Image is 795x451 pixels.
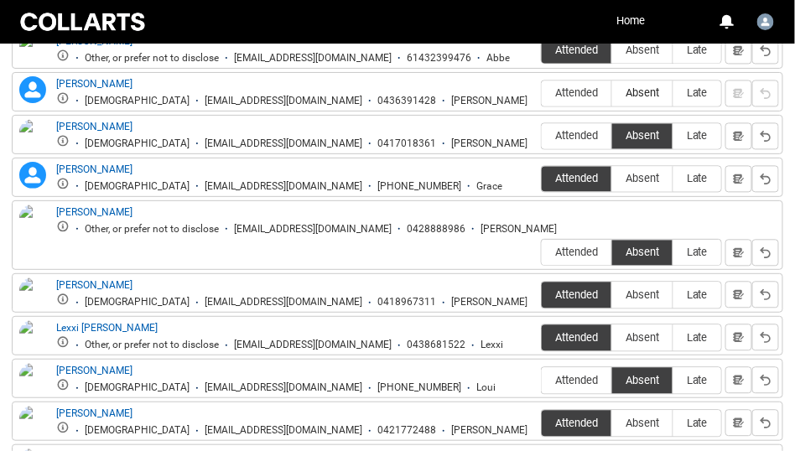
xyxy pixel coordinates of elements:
button: Reset [752,239,779,266]
button: Reset [752,366,779,393]
span: Attended [542,129,611,142]
a: [PERSON_NAME] [56,407,132,419]
a: [PERSON_NAME] [56,365,132,376]
span: Absent [612,86,673,99]
span: Attended [542,172,611,184]
button: Reset [752,122,779,149]
div: [EMAIL_ADDRESS][DOMAIN_NAME] [205,180,362,193]
button: Notes [725,366,752,393]
div: 0438681522 [407,339,465,351]
span: Late [673,86,721,99]
button: Notes [725,409,752,436]
span: Attended [542,374,611,386]
img: Lexxi Waring-Jones [19,320,46,369]
div: [PERSON_NAME] [451,137,527,150]
button: User Profile Gena.Riess [753,7,778,34]
div: [EMAIL_ADDRESS][DOMAIN_NAME] [205,137,362,150]
span: Absent [612,417,673,429]
img: Gena.Riess [757,13,774,30]
div: 61432399476 [407,52,471,65]
div: [EMAIL_ADDRESS][DOMAIN_NAME] [234,223,392,236]
span: Late [673,44,721,56]
span: Late [673,417,721,429]
div: [PERSON_NAME] [451,296,527,308]
div: Abbe [486,52,510,65]
span: Late [673,374,721,386]
div: [DEMOGRAPHIC_DATA] [85,296,190,308]
div: [EMAIL_ADDRESS][DOMAIN_NAME] [205,424,362,437]
div: [EMAIL_ADDRESS][DOMAIN_NAME] [234,339,392,351]
div: [DEMOGRAPHIC_DATA] [85,180,190,193]
button: Reset [752,324,779,350]
a: [PERSON_NAME] [56,163,132,175]
a: [PERSON_NAME] [56,78,132,90]
span: Attended [542,331,611,344]
div: 0418967311 [377,296,436,308]
span: Absent [612,374,673,386]
div: [PERSON_NAME] [481,223,557,236]
span: Attended [542,44,611,56]
div: 0417018361 [377,137,436,150]
div: [PHONE_NUMBER] [377,381,461,394]
div: Other, or prefer not to disclose [85,339,219,351]
a: [PERSON_NAME] [56,279,132,291]
span: Attended [542,417,611,429]
div: Other, or prefer not to disclose [85,52,219,65]
lightning-icon: Cleonikki Patterson [19,76,46,103]
img: Harper Higgins [19,205,46,241]
a: Lexxi [PERSON_NAME] [56,322,158,334]
a: [PERSON_NAME] [56,121,132,132]
div: [DEMOGRAPHIC_DATA] [85,95,190,107]
img: Jason Groves [19,277,46,314]
span: Absent [612,44,673,56]
span: Absent [612,288,673,301]
img: Abbe Maggs [19,34,46,70]
div: [EMAIL_ADDRESS][DOMAIN_NAME] [205,95,362,107]
button: Notes [725,122,752,149]
button: Notes [725,281,752,308]
span: Attended [542,86,611,99]
a: [PERSON_NAME] [56,35,132,47]
div: Loui [476,381,496,394]
img: Louisiane Ingabire [19,363,46,400]
img: Mason Tilly [19,406,46,443]
div: [DEMOGRAPHIC_DATA] [85,381,190,394]
button: Notes [725,239,752,266]
span: Late [673,172,721,184]
div: 0436391428 [377,95,436,107]
span: Late [673,331,721,344]
a: [PERSON_NAME] [56,206,132,218]
button: Reset [752,409,779,436]
div: Grace [476,180,502,193]
button: Notes [725,37,752,64]
div: [DEMOGRAPHIC_DATA] [85,424,190,437]
span: Attended [542,246,611,258]
div: [EMAIL_ADDRESS][DOMAIN_NAME] [205,381,362,394]
button: Reset [752,165,779,192]
button: Notes [725,324,752,350]
button: Notes [725,165,752,192]
a: Home [612,8,649,34]
span: Late [673,288,721,301]
button: Reset [752,281,779,308]
div: Other, or prefer not to disclose [85,223,219,236]
div: [DEMOGRAPHIC_DATA] [85,137,190,150]
div: 0421772488 [377,424,436,437]
span: Absent [612,246,673,258]
div: [PERSON_NAME] [451,95,527,107]
div: [PERSON_NAME] [451,424,527,437]
div: 0428888986 [407,223,465,236]
button: Reset [752,80,779,106]
span: Late [673,129,721,142]
div: [EMAIL_ADDRESS][DOMAIN_NAME] [205,296,362,308]
span: Absent [612,331,673,344]
div: [EMAIL_ADDRESS][DOMAIN_NAME] [234,52,392,65]
span: Absent [612,172,673,184]
span: Late [673,246,721,258]
img: Daniel Sultana [19,119,46,156]
span: Absent [612,129,673,142]
button: Reset [752,37,779,64]
div: Lexxi [481,339,503,351]
span: Attended [542,288,611,301]
lightning-icon: Grace Turnbull [19,162,46,189]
